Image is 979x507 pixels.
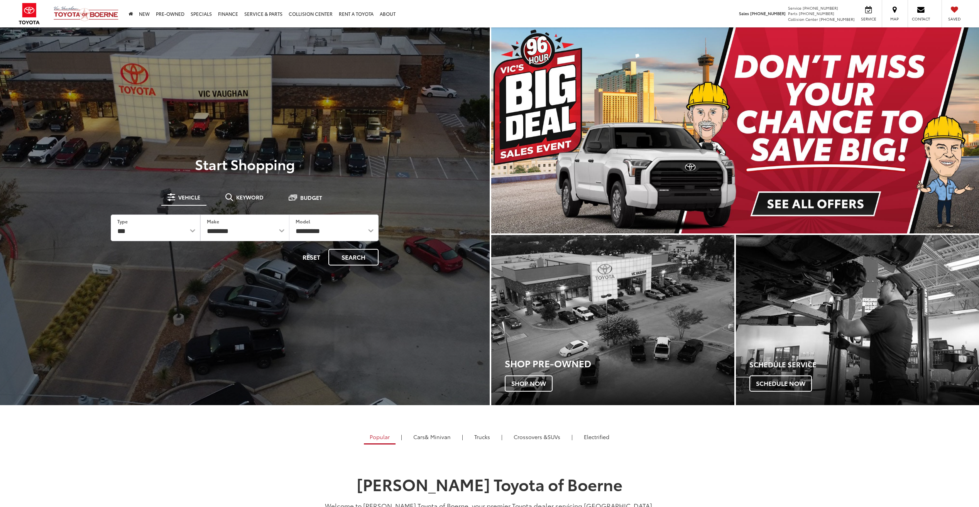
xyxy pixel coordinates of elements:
[799,10,834,16] span: [PHONE_NUMBER]
[300,195,322,200] span: Budget
[749,361,979,368] h4: Schedule Service
[736,235,979,405] a: Schedule Service Schedule Now
[296,218,310,225] label: Model
[499,433,504,441] li: |
[178,194,200,200] span: Vehicle
[750,10,786,16] span: [PHONE_NUMBER]
[328,249,379,265] button: Search
[508,430,566,443] a: SUVs
[739,10,749,16] span: Sales
[236,194,264,200] span: Keyword
[32,156,457,172] p: Start Shopping
[578,430,615,443] a: Electrified
[117,218,128,225] label: Type
[505,358,734,368] h3: Shop Pre-Owned
[570,433,575,441] li: |
[749,375,812,392] span: Schedule Now
[460,433,465,441] li: |
[491,235,734,405] a: Shop Pre-Owned Shop Now
[860,16,877,22] span: Service
[788,5,801,11] span: Service
[425,433,451,441] span: & Minivan
[310,475,669,493] h1: [PERSON_NAME] Toyota of Boerne
[946,16,963,22] span: Saved
[468,430,496,443] a: Trucks
[505,375,553,392] span: Shop Now
[788,10,798,16] span: Parts
[364,430,396,444] a: Popular
[886,16,903,22] span: Map
[53,6,119,22] img: Vic Vaughan Toyota of Boerne
[491,235,734,405] div: Toyota
[399,433,404,441] li: |
[296,249,327,265] button: Reset
[407,430,457,443] a: Cars
[207,218,219,225] label: Make
[514,433,548,441] span: Crossovers &
[912,16,930,22] span: Contact
[788,16,818,22] span: Collision Center
[803,5,838,11] span: [PHONE_NUMBER]
[736,235,979,405] div: Toyota
[819,16,855,22] span: [PHONE_NUMBER]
